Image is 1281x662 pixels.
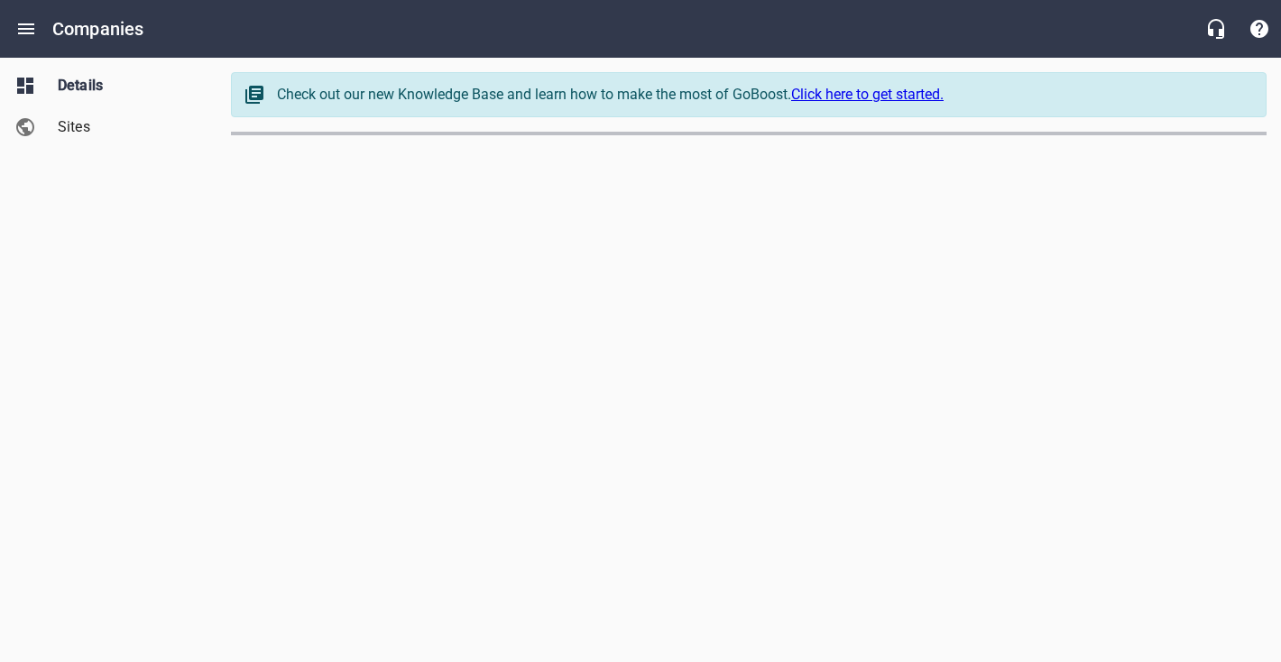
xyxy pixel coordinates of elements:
[1194,7,1238,51] button: Live Chat
[277,84,1248,106] div: Check out our new Knowledge Base and learn how to make the most of GoBoost.
[5,7,48,51] button: Open drawer
[58,75,195,97] span: Details
[52,14,143,43] h6: Companies
[58,116,195,138] span: Sites
[791,86,944,103] a: Click here to get started.
[1238,7,1281,51] button: Support Portal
